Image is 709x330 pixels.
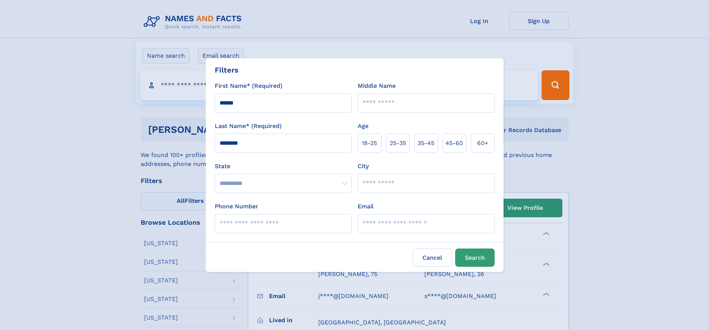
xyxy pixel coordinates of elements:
[358,162,369,171] label: City
[362,139,377,148] span: 18‑25
[390,139,406,148] span: 25‑35
[418,139,434,148] span: 35‑45
[358,202,374,211] label: Email
[215,202,258,211] label: Phone Number
[215,81,282,90] label: First Name* (Required)
[215,162,352,171] label: State
[477,139,488,148] span: 60+
[215,64,239,76] div: Filters
[413,249,452,267] label: Cancel
[358,81,396,90] label: Middle Name
[455,249,495,267] button: Search
[358,122,368,131] label: Age
[445,139,463,148] span: 45‑60
[215,122,282,131] label: Last Name* (Required)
